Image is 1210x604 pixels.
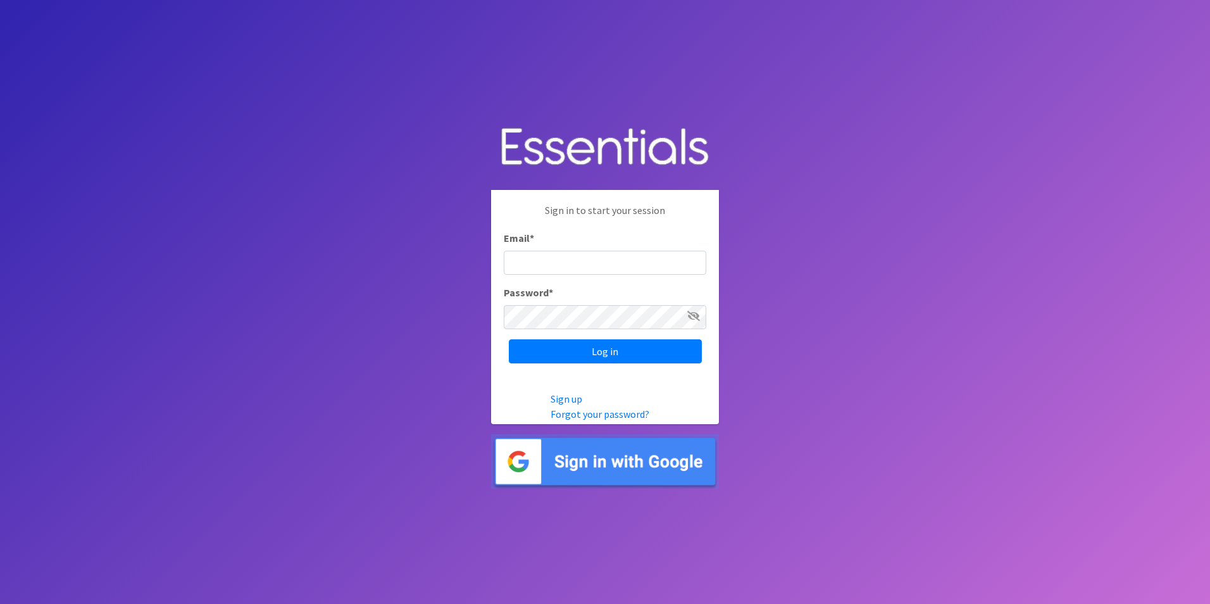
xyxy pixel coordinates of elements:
[491,434,719,489] img: Sign in with Google
[504,230,534,246] label: Email
[504,203,706,230] p: Sign in to start your session
[551,393,582,405] a: Sign up
[549,286,553,299] abbr: required
[551,408,649,420] a: Forgot your password?
[530,232,534,244] abbr: required
[504,285,553,300] label: Password
[509,339,702,363] input: Log in
[491,115,719,180] img: Human Essentials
